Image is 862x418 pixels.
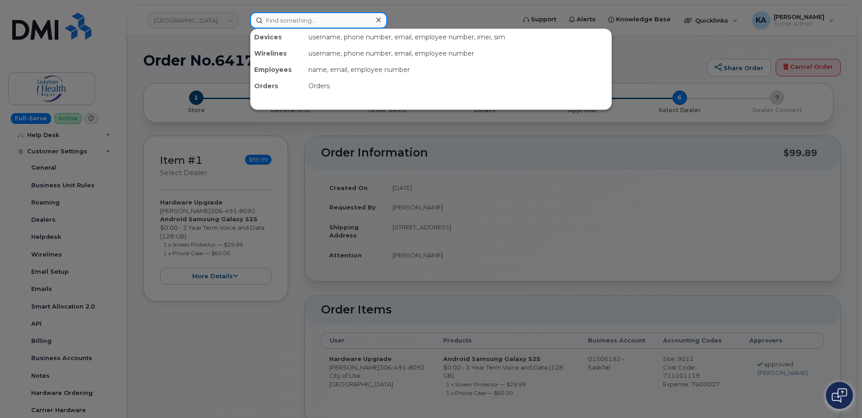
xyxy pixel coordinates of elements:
img: Open chat [832,388,847,403]
div: Orders [251,78,305,94]
div: Wirelines [251,45,305,62]
div: Devices [251,29,305,45]
div: Orders [305,78,611,94]
div: Employees [251,62,305,78]
div: username, phone number, email, employee number, imei, sim [305,29,611,45]
div: name, email, employee number [305,62,611,78]
div: username, phone number, email, employee number [305,45,611,62]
